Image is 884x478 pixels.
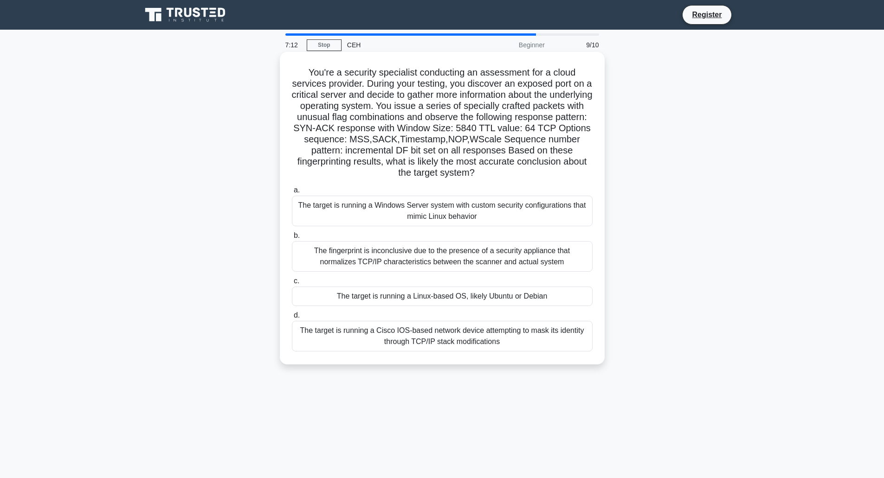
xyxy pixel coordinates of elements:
div: 7:12 [280,36,307,54]
div: Beginner [469,36,550,54]
a: Register [686,9,727,20]
div: The fingerprint is inconclusive due to the presence of a security appliance that normalizes TCP/I... [292,241,593,272]
span: b. [294,231,300,239]
div: CEH [342,36,469,54]
span: a. [294,186,300,194]
div: The target is running a Windows Server system with custom security configurations that mimic Linu... [292,196,593,226]
h5: You're a security specialist conducting an assessment for a cloud services provider. During your ... [291,67,594,179]
div: The target is running a Cisco IOS-based network device attempting to mask its identity through TC... [292,321,593,351]
span: c. [294,277,299,285]
span: d. [294,311,300,319]
a: Stop [307,39,342,51]
div: 9/10 [550,36,605,54]
div: The target is running a Linux-based OS, likely Ubuntu or Debian [292,287,593,306]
